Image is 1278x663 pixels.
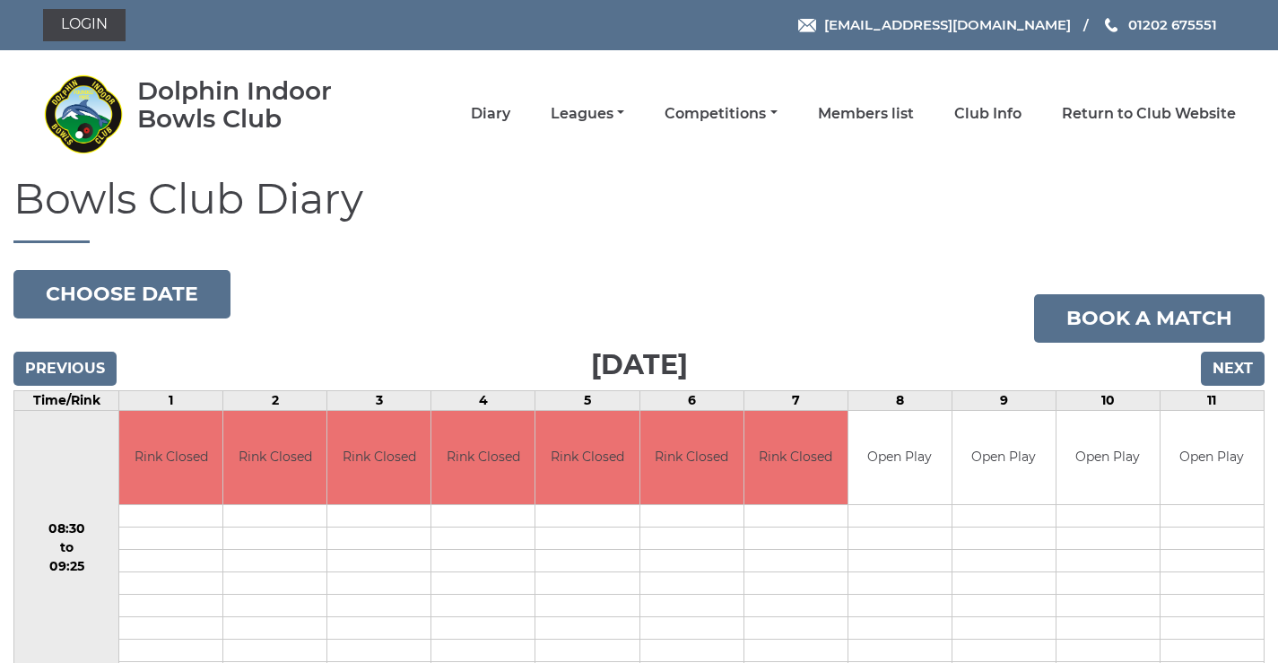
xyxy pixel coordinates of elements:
[744,411,848,505] td: Rink Closed
[327,390,431,410] td: 3
[1056,390,1160,410] td: 10
[137,77,384,133] div: Dolphin Indoor Bowls Club
[798,19,816,32] img: Email
[223,390,327,410] td: 2
[798,14,1071,35] a: Email [EMAIL_ADDRESS][DOMAIN_NAME]
[954,104,1022,124] a: Club Info
[1161,411,1264,505] td: Open Play
[1105,18,1117,32] img: Phone us
[13,177,1265,243] h1: Bowls Club Diary
[471,104,510,124] a: Diary
[639,390,743,410] td: 6
[665,104,777,124] a: Competitions
[535,411,639,505] td: Rink Closed
[535,390,639,410] td: 5
[431,390,535,410] td: 4
[848,411,952,505] td: Open Play
[14,390,119,410] td: Time/Rink
[848,390,952,410] td: 8
[43,74,124,154] img: Dolphin Indoor Bowls Club
[13,270,230,318] button: Choose date
[551,104,624,124] a: Leagues
[1201,352,1265,386] input: Next
[119,390,223,410] td: 1
[640,411,743,505] td: Rink Closed
[743,390,848,410] td: 7
[1062,104,1236,124] a: Return to Club Website
[13,352,117,386] input: Previous
[43,9,126,41] a: Login
[824,16,1071,33] span: [EMAIL_ADDRESS][DOMAIN_NAME]
[1128,16,1217,33] span: 01202 675551
[1160,390,1264,410] td: 11
[1034,294,1265,343] a: Book a match
[327,411,430,505] td: Rink Closed
[952,390,1056,410] td: 9
[431,411,535,505] td: Rink Closed
[952,411,1056,505] td: Open Play
[1102,14,1217,35] a: Phone us 01202 675551
[119,411,222,505] td: Rink Closed
[818,104,914,124] a: Members list
[223,411,326,505] td: Rink Closed
[1056,411,1160,505] td: Open Play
